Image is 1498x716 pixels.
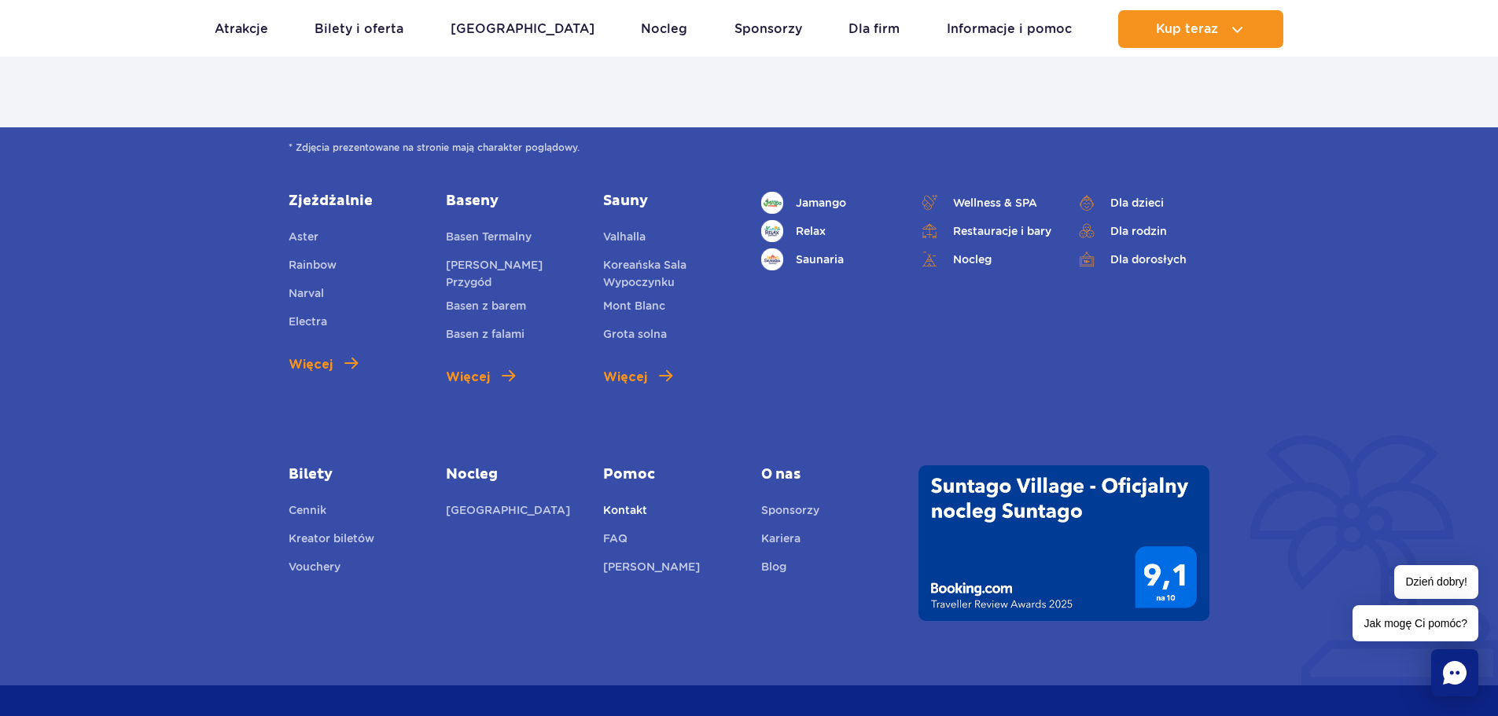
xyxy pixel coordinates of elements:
a: Aster [289,228,318,250]
span: Aster [289,230,318,243]
span: Kup teraz [1156,22,1218,36]
span: Więcej [603,368,647,387]
a: Kariera [761,530,801,552]
a: Nocleg [446,465,580,484]
span: Valhalla [603,230,646,243]
span: Jamango [796,194,846,211]
a: Rainbow [289,256,337,278]
a: Kreator biletów [289,530,374,552]
a: Basen z barem [446,297,526,319]
img: Traveller Review Awards 2025' od Booking.com dla Suntago Village - wynik 9.1/10 [918,465,1209,621]
a: Więcej [603,368,672,387]
a: Koreańska Sala Wypoczynku [603,256,737,291]
span: Wellness & SPA [953,194,1037,211]
a: Vouchery [289,558,340,580]
a: Bilety [289,465,422,484]
span: * Zdjęcia prezentowane na stronie mają charakter poglądowy. [289,140,1209,156]
a: Basen Termalny [446,228,532,250]
a: Więcej [289,355,358,374]
a: Mont Blanc [603,297,665,319]
a: Wellness & SPA [918,192,1052,214]
a: Electra [289,313,327,335]
span: Jak mogę Ci pomóc? [1353,605,1478,641]
a: Jamango [761,192,895,214]
span: Dzień dobry! [1394,565,1478,599]
span: Więcej [289,355,333,374]
span: Rainbow [289,259,337,271]
span: Mont Blanc [603,299,665,312]
a: Bilety i oferta [315,10,403,48]
a: Cennik [289,501,326,523]
a: [GEOGRAPHIC_DATA] [451,10,594,48]
a: Pomoc [603,465,737,484]
a: Blog [761,558,786,580]
a: FAQ [603,530,628,552]
div: Chat [1431,649,1478,696]
span: Więcej [446,368,490,387]
a: Basen z falami [446,325,524,347]
a: Grota solna [603,325,667,347]
a: [PERSON_NAME] Przygód [446,256,580,291]
a: Informacje i pomoc [947,10,1072,48]
a: Restauracje i bary [918,220,1052,242]
a: Relax [761,220,895,242]
a: Sponsorzy [734,10,802,48]
a: Baseny [446,192,580,211]
a: Sponsorzy [761,501,819,523]
a: Sauny [603,192,737,211]
a: Nocleg [918,248,1052,270]
span: Narval [289,287,324,299]
a: Dla dzieci [1076,192,1209,214]
a: Saunaria [761,248,895,270]
button: Kup teraz [1118,10,1283,48]
a: Zjeżdżalnie [289,192,422,211]
a: [PERSON_NAME] [603,558,700,580]
a: Dla dorosłych [1076,248,1209,270]
a: Więcej [446,368,515,387]
a: Dla firm [848,10,900,48]
a: Kontakt [603,501,647,523]
a: [GEOGRAPHIC_DATA] [446,501,570,523]
a: Nocleg [641,10,687,48]
a: Atrakcje [215,10,268,48]
span: O nas [761,465,895,484]
a: Narval [289,285,324,307]
a: Valhalla [603,228,646,250]
a: Dla rodzin [1076,220,1209,242]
